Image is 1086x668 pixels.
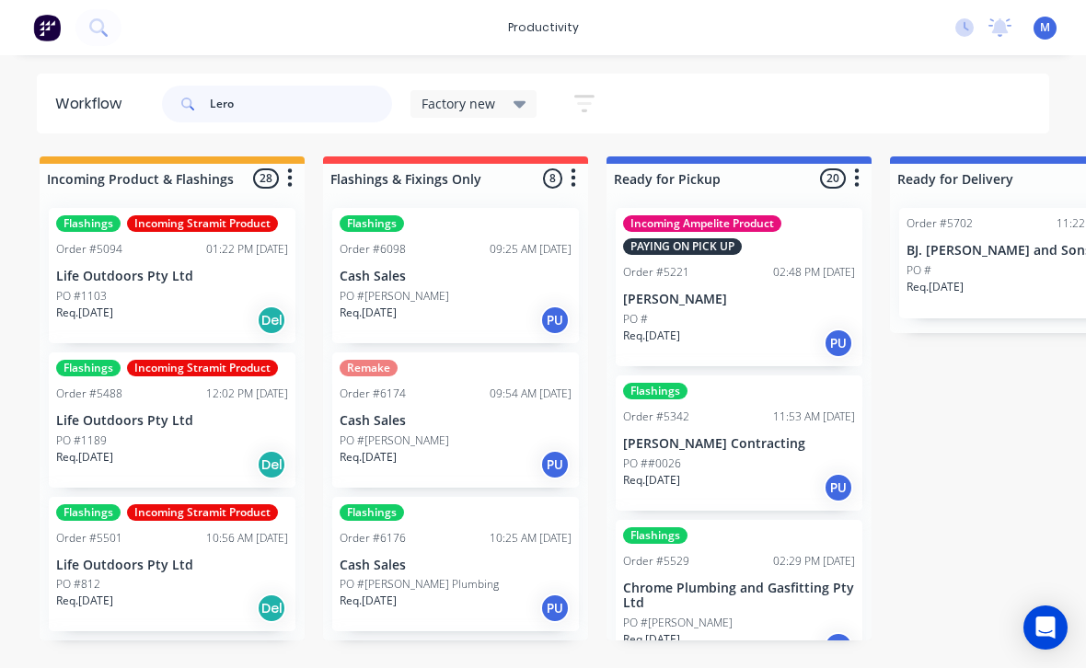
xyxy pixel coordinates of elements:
[127,504,278,521] div: Incoming Stramit Product
[340,215,404,232] div: Flashings
[623,472,680,489] p: Req. [DATE]
[55,93,131,115] div: Workflow
[49,352,295,488] div: FlashingsIncoming Stramit ProductOrder #548812:02 PM [DATE]Life Outdoors Pty LtdPO #1189Req.[DATE...
[1023,605,1068,650] div: Open Intercom Messenger
[49,497,295,632] div: FlashingsIncoming Stramit ProductOrder #550110:56 AM [DATE]Life Outdoors Pty LtdPO #812Req.[DATE]Del
[56,449,113,466] p: Req. [DATE]
[332,352,579,488] div: RemakeOrder #617409:54 AM [DATE]Cash SalesPO #[PERSON_NAME]Req.[DATE]PU
[623,631,680,648] p: Req. [DATE]
[206,386,288,402] div: 12:02 PM [DATE]
[56,558,288,573] p: Life Outdoors Pty Ltd
[773,409,855,425] div: 11:53 AM [DATE]
[824,632,853,662] div: PU
[623,215,781,232] div: Incoming Ampelite Product
[332,208,579,343] div: FlashingsOrder #609809:25 AM [DATE]Cash SalesPO #[PERSON_NAME]Req.[DATE]PU
[56,386,122,402] div: Order #5488
[1040,19,1050,36] span: M
[623,581,855,612] p: Chrome Plumbing and Gasfitting Pty Ltd
[340,449,397,466] p: Req. [DATE]
[340,530,406,547] div: Order #6176
[490,530,572,547] div: 10:25 AM [DATE]
[332,497,579,632] div: FlashingsOrder #617610:25 AM [DATE]Cash SalesPO #[PERSON_NAME] PlumbingReq.[DATE]PU
[33,14,61,41] img: Factory
[210,86,392,122] input: Search for orders...
[56,504,121,521] div: Flashings
[616,375,862,511] div: FlashingsOrder #534211:53 AM [DATE][PERSON_NAME] ContractingPO ##0026Req.[DATE]PU
[773,553,855,570] div: 02:29 PM [DATE]
[540,450,570,479] div: PU
[127,360,278,376] div: Incoming Stramit Product
[623,311,648,328] p: PO #
[623,527,687,544] div: Flashings
[206,530,288,547] div: 10:56 AM [DATE]
[616,208,862,366] div: Incoming Ampelite ProductPAYING ON PICK UPOrder #522102:48 PM [DATE][PERSON_NAME]PO #Req.[DATE]PU
[206,241,288,258] div: 01:22 PM [DATE]
[56,432,107,449] p: PO #1189
[907,215,973,232] div: Order #5702
[422,94,495,113] span: Factory new
[824,473,853,502] div: PU
[56,269,288,284] p: Life Outdoors Pty Ltd
[56,530,122,547] div: Order #5501
[623,553,689,570] div: Order #5529
[540,305,570,335] div: PU
[56,215,121,232] div: Flashings
[56,593,113,609] p: Req. [DATE]
[49,208,295,343] div: FlashingsIncoming Stramit ProductOrder #509401:22 PM [DATE]Life Outdoors Pty LtdPO #1103Req.[DATE...
[257,305,286,335] div: Del
[499,14,588,41] div: productivity
[340,305,397,321] p: Req. [DATE]
[623,615,733,631] p: PO #[PERSON_NAME]
[340,432,449,449] p: PO #[PERSON_NAME]
[56,413,288,429] p: Life Outdoors Pty Ltd
[623,455,681,472] p: PO ##0026
[623,409,689,425] div: Order #5342
[56,576,100,593] p: PO #812
[56,305,113,321] p: Req. [DATE]
[540,593,570,623] div: PU
[824,328,853,358] div: PU
[907,262,931,279] p: PO #
[907,279,964,295] p: Req. [DATE]
[623,264,689,281] div: Order #5221
[257,593,286,623] div: Del
[623,328,680,344] p: Req. [DATE]
[490,386,572,402] div: 09:54 AM [DATE]
[623,238,742,255] div: PAYING ON PICK UP
[340,360,398,376] div: Remake
[340,558,572,573] p: Cash Sales
[340,269,572,284] p: Cash Sales
[340,593,397,609] p: Req. [DATE]
[56,288,107,305] p: PO #1103
[490,241,572,258] div: 09:25 AM [DATE]
[623,292,855,307] p: [PERSON_NAME]
[127,215,278,232] div: Incoming Stramit Product
[340,288,449,305] p: PO #[PERSON_NAME]
[340,386,406,402] div: Order #6174
[623,436,855,452] p: [PERSON_NAME] Contracting
[56,241,122,258] div: Order #5094
[56,360,121,376] div: Flashings
[257,450,286,479] div: Del
[773,264,855,281] div: 02:48 PM [DATE]
[623,383,687,399] div: Flashings
[340,504,404,521] div: Flashings
[340,241,406,258] div: Order #6098
[340,576,499,593] p: PO #[PERSON_NAME] Plumbing
[340,413,572,429] p: Cash Sales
